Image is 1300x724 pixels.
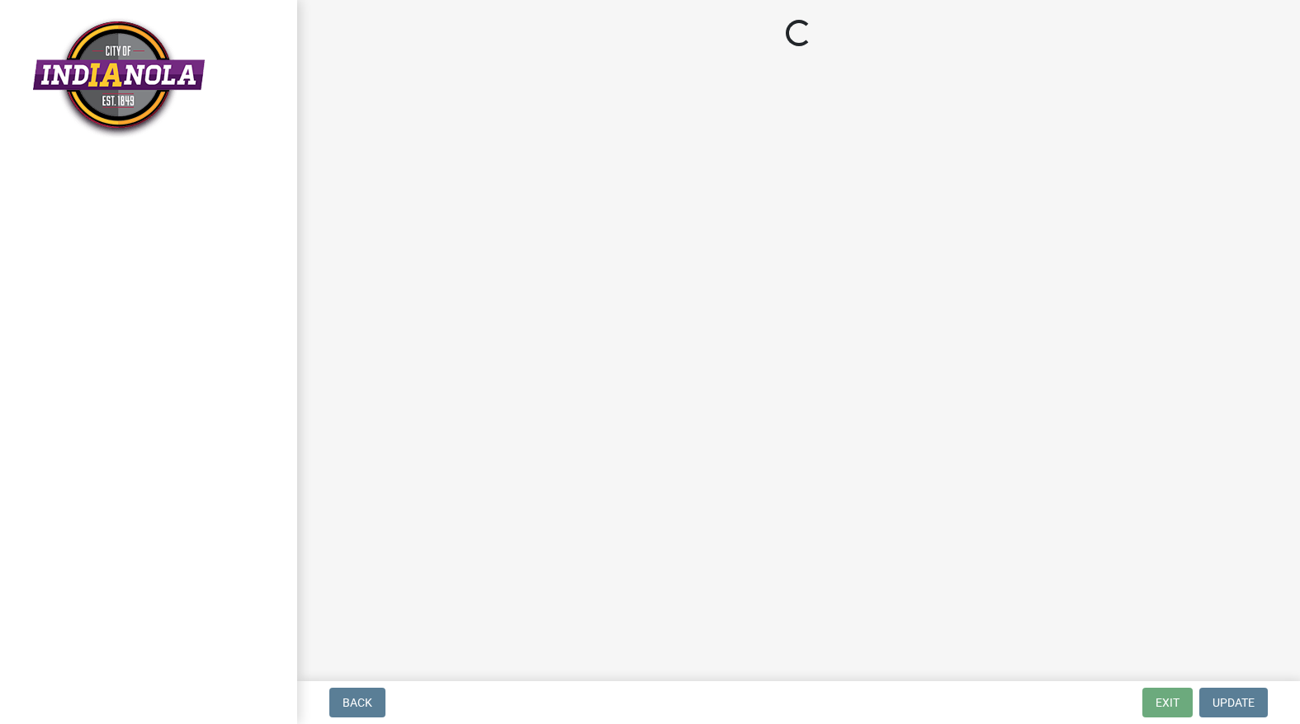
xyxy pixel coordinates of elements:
[1142,688,1193,717] button: Exit
[1199,688,1268,717] button: Update
[329,688,385,717] button: Back
[343,696,372,709] span: Back
[33,17,205,139] img: City of Indianola, Iowa
[1213,696,1255,709] span: Update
